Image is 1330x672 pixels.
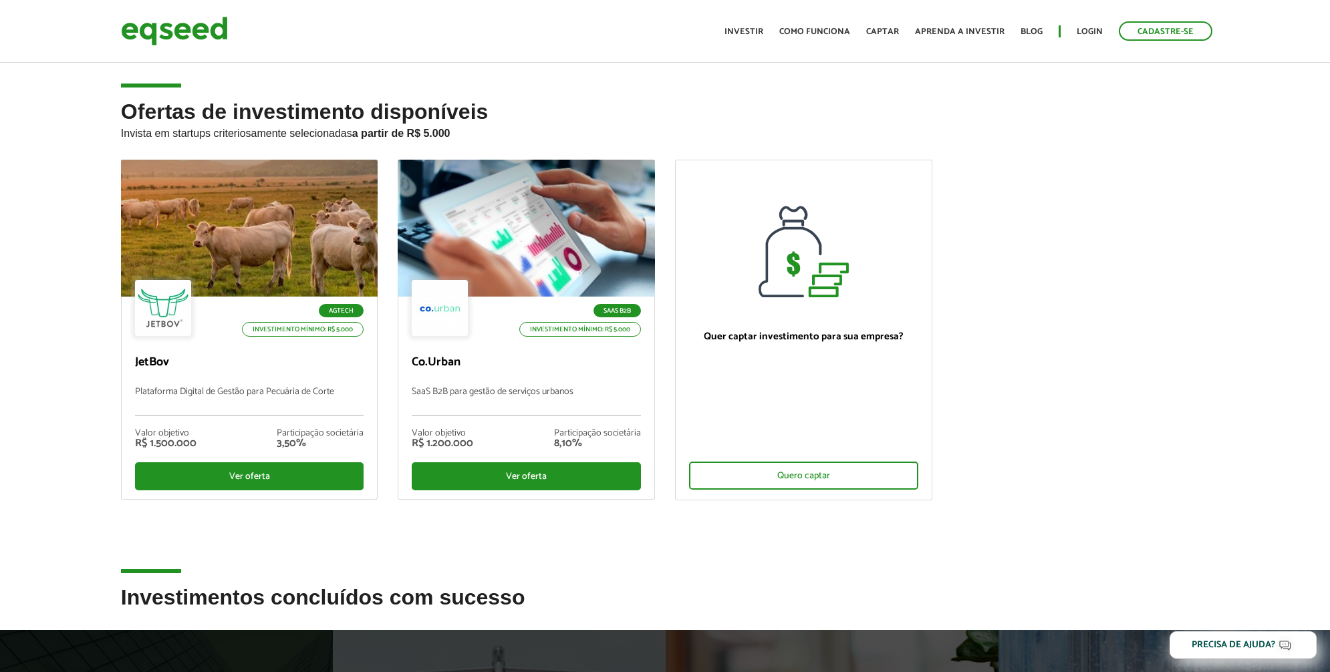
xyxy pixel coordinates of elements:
div: Quero captar [689,462,918,490]
p: Plataforma Digital de Gestão para Pecuária de Corte [135,387,364,415]
a: Cadastre-se [1119,21,1212,41]
p: Investimento mínimo: R$ 5.000 [242,322,364,337]
p: Co.Urban [412,355,641,370]
a: Login [1077,27,1103,36]
div: Participação societária [554,429,641,438]
a: SaaS B2B Investimento mínimo: R$ 5.000 Co.Urban SaaS B2B para gestão de serviços urbanos Valor ob... [398,160,655,500]
p: Investimento mínimo: R$ 5.000 [519,322,641,337]
h2: Investimentos concluídos com sucesso [121,586,1209,629]
div: R$ 1.500.000 [135,438,196,449]
p: SaaS B2B [593,304,641,317]
div: Ver oferta [412,462,641,490]
img: EqSeed [121,13,228,49]
div: 3,50% [277,438,364,449]
a: Como funciona [779,27,850,36]
a: Quer captar investimento para sua empresa? Quero captar [675,160,932,500]
p: Agtech [319,304,364,317]
div: Ver oferta [135,462,364,490]
div: Participação societária [277,429,364,438]
div: R$ 1.200.000 [412,438,473,449]
a: Blog [1021,27,1043,36]
a: Captar [866,27,899,36]
p: SaaS B2B para gestão de serviços urbanos [412,387,641,415]
strong: a partir de R$ 5.000 [352,128,450,139]
a: Investir [724,27,763,36]
p: Invista em startups criteriosamente selecionadas [121,124,1209,140]
p: JetBov [135,355,364,370]
p: Quer captar investimento para sua empresa? [689,331,918,343]
div: Valor objetivo [135,429,196,438]
h2: Ofertas de investimento disponíveis [121,100,1209,160]
a: Aprenda a investir [915,27,1005,36]
div: 8,10% [554,438,641,449]
a: Agtech Investimento mínimo: R$ 5.000 JetBov Plataforma Digital de Gestão para Pecuária de Corte V... [121,160,378,500]
div: Valor objetivo [412,429,473,438]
